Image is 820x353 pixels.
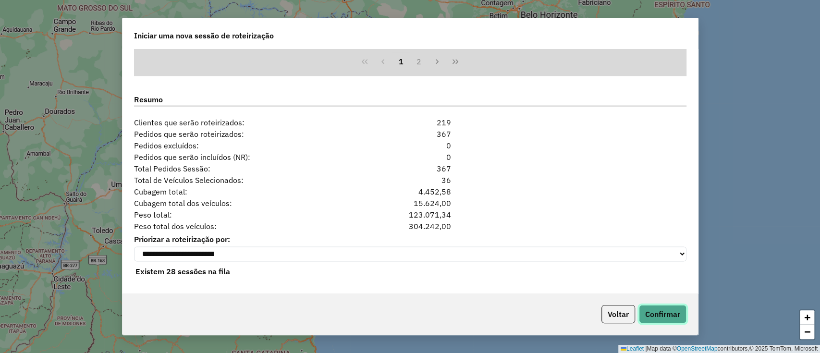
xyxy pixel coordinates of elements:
[134,233,686,245] label: Priorizar a roteirização por:
[804,326,810,338] span: −
[128,209,363,220] span: Peso total:
[428,52,446,71] button: Next Page
[128,140,363,151] span: Pedidos excluídos:
[800,310,814,325] a: Zoom in
[363,209,457,220] div: 123.071,34
[363,128,457,140] div: 367
[128,128,363,140] span: Pedidos que serão roteirizados:
[363,186,457,197] div: 4.452,58
[804,311,810,323] span: +
[128,163,363,174] span: Total Pedidos Sessão:
[128,151,363,163] span: Pedidos que serão incluídos (NR):
[128,220,363,232] span: Peso total dos veículos:
[639,305,686,323] button: Confirmar
[363,163,457,174] div: 367
[410,52,428,71] button: 2
[645,345,647,352] span: |
[128,197,363,209] span: Cubagem total dos veículos:
[363,174,457,186] div: 36
[134,94,686,107] label: Resumo
[134,30,274,41] span: Iniciar uma nova sessão de roteirização
[135,267,230,276] strong: Existem 28 sessões na fila
[363,197,457,209] div: 15.624,00
[128,186,363,197] span: Cubagem total:
[601,305,635,323] button: Voltar
[128,174,363,186] span: Total de Veículos Selecionados:
[618,345,820,353] div: Map data © contributors,© 2025 TomTom, Microsoft
[621,345,644,352] a: Leaflet
[677,345,718,352] a: OpenStreetMap
[363,220,457,232] div: 304.242,00
[363,140,457,151] div: 0
[128,117,363,128] span: Clientes que serão roteirizados:
[392,52,410,71] button: 1
[363,117,457,128] div: 219
[800,325,814,339] a: Zoom out
[446,52,465,71] button: Last Page
[363,151,457,163] div: 0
